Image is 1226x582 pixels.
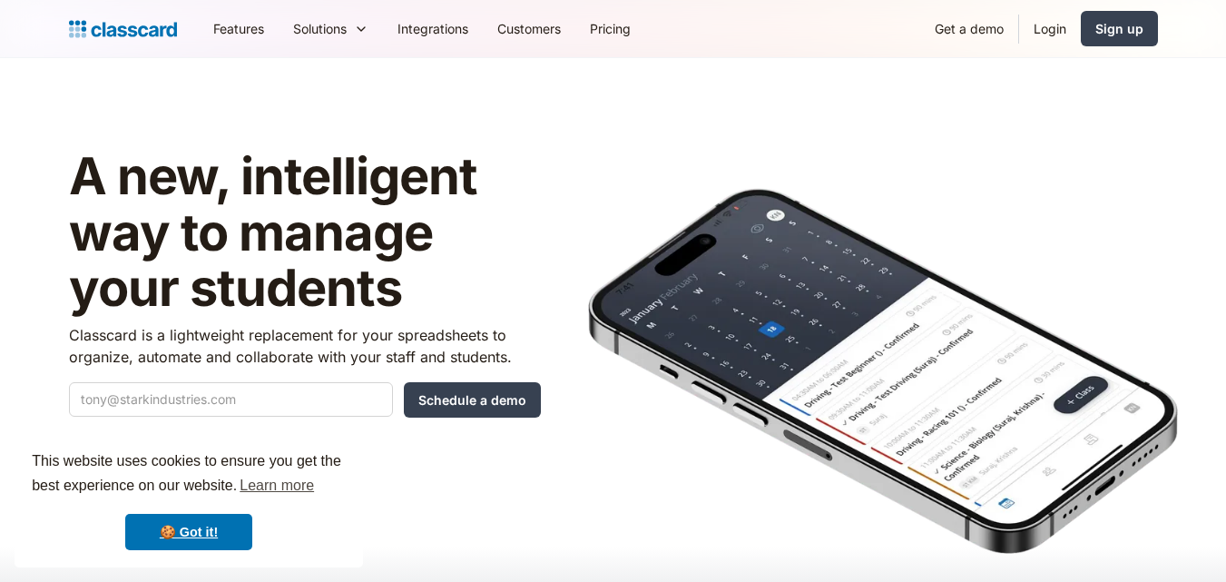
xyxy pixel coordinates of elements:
a: Features [199,8,279,49]
h1: A new, intelligent way to manage your students [69,149,541,317]
p: Classcard is a lightweight replacement for your spreadsheets to organize, automate and collaborat... [69,324,541,368]
input: Schedule a demo [404,382,541,418]
a: Login [1019,8,1081,49]
a: Get a demo [920,8,1018,49]
form: Quick Demo Form [69,382,541,418]
a: Logo [69,16,177,42]
span: This website uses cookies to ensure you get the best experience on our website. [32,450,346,499]
div: cookieconsent [15,433,363,567]
a: Integrations [383,8,483,49]
div: Solutions [279,8,383,49]
a: dismiss cookie message [125,514,252,550]
div: Sign up [1095,19,1143,38]
a: Customers [483,8,575,49]
p: 24/7 support — data migration assistance. [69,431,541,453]
input: tony@starkindustries.com [69,382,393,417]
a: Sign up [1081,11,1158,46]
div: Solutions [293,19,347,38]
a: learn more about cookies [237,472,317,499]
a: Pricing [575,8,645,49]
